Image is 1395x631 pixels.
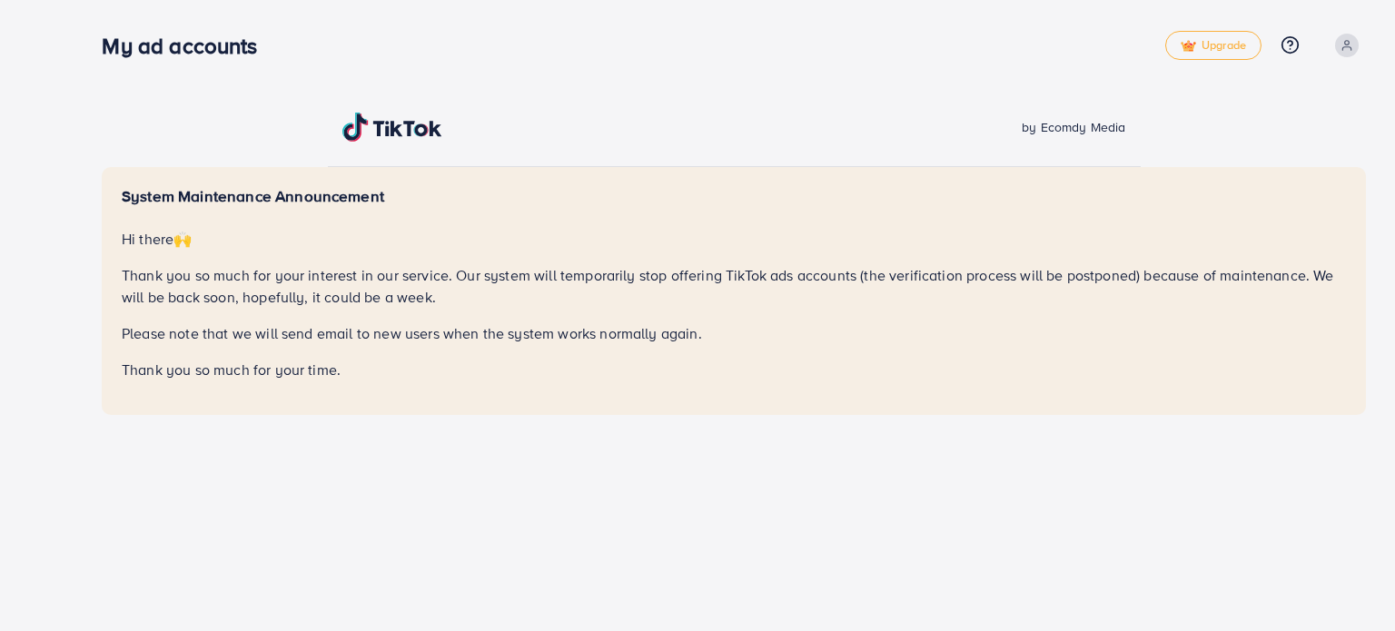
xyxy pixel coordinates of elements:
[342,113,442,142] img: TikTok
[122,264,1346,308] p: Thank you so much for your interest in our service. Our system will temporarily stop offering Tik...
[1165,31,1261,60] a: tickUpgrade
[1181,39,1246,53] span: Upgrade
[122,359,1346,380] p: Thank you so much for your time.
[1022,118,1125,136] span: by Ecomdy Media
[122,187,1346,206] h5: System Maintenance Announcement
[1181,40,1196,53] img: tick
[122,322,1346,344] p: Please note that we will send email to new users when the system works normally again.
[173,229,192,249] span: 🙌
[122,228,1346,250] p: Hi there
[102,33,272,59] h3: My ad accounts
